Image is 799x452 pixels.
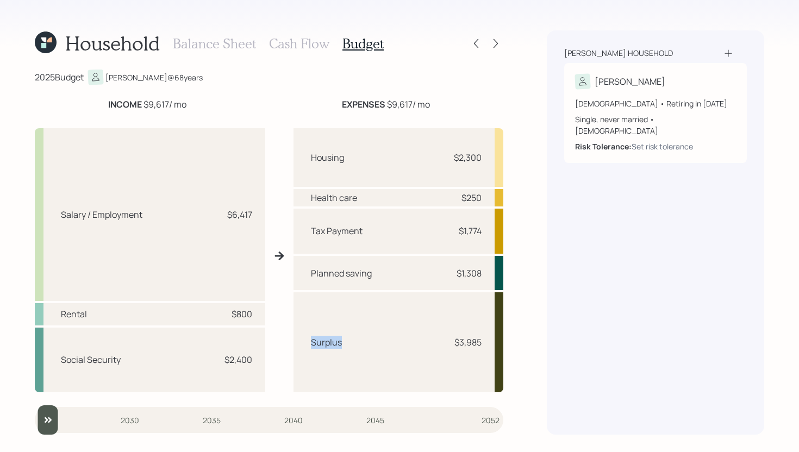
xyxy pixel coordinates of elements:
[311,336,342,349] div: Surplus
[311,151,344,164] div: Housing
[269,36,329,52] h3: Cash Flow
[227,208,252,221] div: $6,417
[454,336,482,349] div: $3,985
[575,114,736,136] div: Single, never married • [DEMOGRAPHIC_DATA]
[461,191,482,204] div: $250
[173,36,256,52] h3: Balance Sheet
[454,151,482,164] div: $2,300
[61,353,121,366] div: Social Security
[595,75,665,88] div: [PERSON_NAME]
[108,98,142,110] b: INCOME
[105,72,203,83] div: [PERSON_NAME] @ 68 years
[575,98,736,109] div: [DEMOGRAPHIC_DATA] • Retiring in [DATE]
[61,208,142,221] div: Salary / Employment
[342,98,430,111] div: $9,617 / mo
[224,353,252,366] div: $2,400
[457,267,482,280] div: $1,308
[342,98,385,110] b: EXPENSES
[311,267,372,280] div: Planned saving
[232,307,252,321] div: $800
[632,141,693,152] div: Set risk tolerance
[65,32,160,55] h1: Household
[35,71,84,84] div: 2025 Budget
[311,224,363,237] div: Tax Payment
[459,224,482,237] div: $1,774
[61,307,87,321] div: Rental
[575,141,632,152] b: Risk Tolerance:
[564,48,673,59] div: [PERSON_NAME] household
[342,36,384,52] h3: Budget
[108,98,186,111] div: $9,617 / mo
[311,191,357,204] div: Health care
